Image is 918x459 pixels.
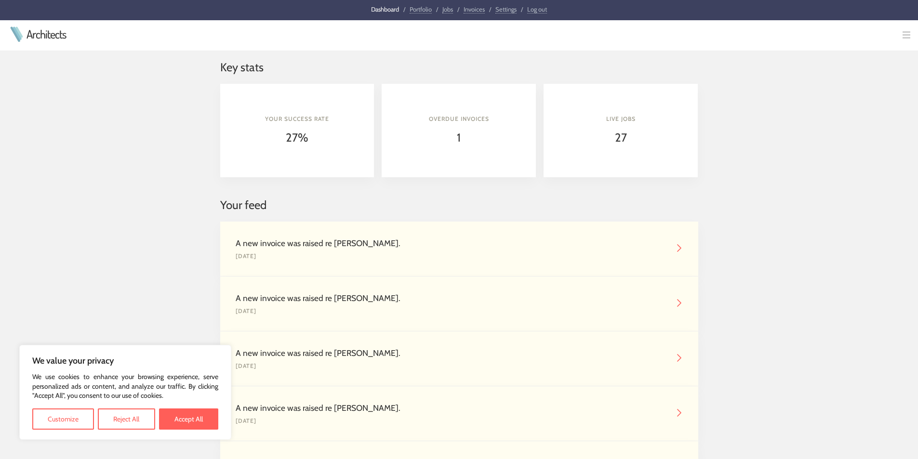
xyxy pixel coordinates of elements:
[236,252,667,261] div: [DATE]
[236,347,667,359] div: A new invoice was raised re [PERSON_NAME].
[457,131,461,144] span: 1
[495,5,517,13] a: Settings
[32,408,94,430] button: Customize
[8,26,25,42] img: Architects
[286,131,308,144] span: 27%
[527,5,547,13] a: Log out
[521,5,523,13] span: /
[442,5,453,13] a: Jobs
[220,197,698,214] h2: Your feed
[220,59,698,76] h2: Key stats
[464,5,485,13] a: Invoices
[236,292,667,304] div: A new invoice was raised re [PERSON_NAME].
[403,5,405,13] span: /
[436,5,438,13] span: /
[236,307,667,315] div: [DATE]
[159,408,218,430] button: Accept All
[489,5,491,13] span: /
[236,237,667,249] div: A new invoice was raised re [PERSON_NAME].
[397,115,520,123] h4: Overdue invoices
[559,115,682,123] h4: Live jobs
[27,28,66,40] a: Architects
[236,362,667,370] div: [DATE]
[457,5,459,13] span: /
[410,5,432,13] a: Portfolio
[236,402,667,414] div: A new invoice was raised re [PERSON_NAME].
[371,5,399,13] a: Dashboard
[32,355,218,367] p: We value your privacy
[236,115,359,123] h4: Your success rate
[236,417,667,425] div: [DATE]
[32,372,218,401] p: We use cookies to enhance your browsing experience, serve personalized ads or content, and analyz...
[615,131,627,144] span: 27
[98,408,155,430] button: Reject All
